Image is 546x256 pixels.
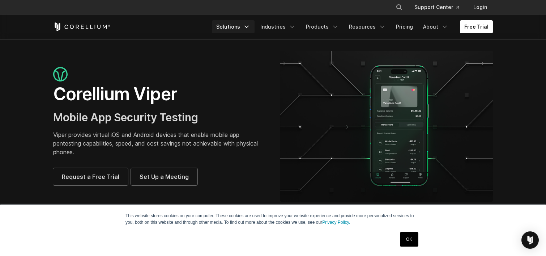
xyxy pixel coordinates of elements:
[419,20,453,33] a: About
[521,231,539,249] div: Open Intercom Messenger
[212,20,255,33] a: Solutions
[400,232,418,247] a: OK
[322,220,350,225] a: Privacy Policy.
[62,172,119,181] span: Request a Free Trial
[53,67,68,82] img: viper_icon_large
[392,20,417,33] a: Pricing
[468,1,493,14] a: Login
[460,20,493,33] a: Free Trial
[393,1,406,14] button: Search
[53,130,266,156] p: Viper provides virtual iOS and Android devices that enable mobile app pentesting capabilities, sp...
[53,111,198,124] span: Mobile App Security Testing
[125,213,421,226] p: This website stores cookies on your computer. These cookies are used to improve your website expe...
[131,168,197,185] a: Set Up a Meeting
[280,51,493,202] img: viper_hero
[345,20,390,33] a: Resources
[212,20,493,33] div: Navigation Menu
[256,20,300,33] a: Industries
[53,83,266,105] h1: Corellium Viper
[53,22,111,31] a: Corellium Home
[409,1,465,14] a: Support Center
[302,20,343,33] a: Products
[140,172,189,181] span: Set Up a Meeting
[387,1,493,14] div: Navigation Menu
[53,168,128,185] a: Request a Free Trial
